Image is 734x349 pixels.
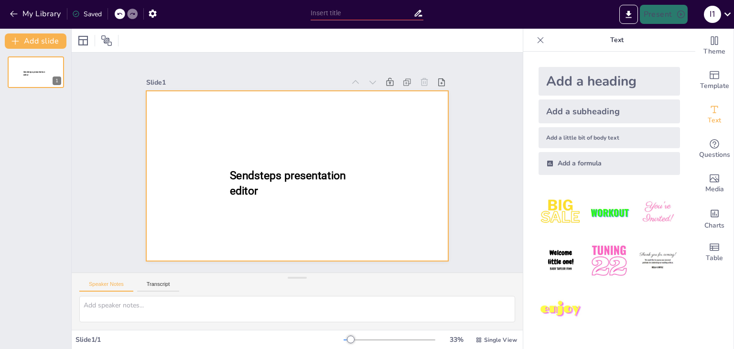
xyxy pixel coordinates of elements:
input: Insert title [311,6,413,20]
div: Add ready made slides [695,63,734,98]
div: 33 % [445,335,468,344]
span: Position [101,35,112,46]
div: 1 [8,56,64,88]
span: Text [708,115,721,126]
span: Sendsteps presentation editor [229,169,345,197]
button: Add slide [5,33,66,49]
div: Slide 1 / 1 [76,335,344,344]
div: Add a little bit of body text [539,127,680,148]
img: 6.jpeg [636,239,680,283]
span: Questions [699,150,730,160]
div: Saved [72,10,102,19]
img: 3.jpeg [636,190,680,235]
p: Text [548,29,686,52]
div: Get real-time input from your audience [695,132,734,166]
div: Change the overall theme [695,29,734,63]
button: Export to PowerPoint [619,5,638,24]
button: My Library [7,6,65,22]
div: Add text boxes [695,98,734,132]
div: Add a table [695,235,734,270]
div: Add images, graphics, shapes or video [695,166,734,201]
span: Template [700,81,729,91]
button: Transcript [137,281,180,292]
button: i 1 [704,5,721,24]
button: Speaker Notes [79,281,133,292]
div: 1 [53,76,61,85]
span: Single View [484,336,517,344]
button: Present [640,5,688,24]
img: 5.jpeg [587,239,631,283]
img: 1.jpeg [539,190,583,235]
img: 4.jpeg [539,239,583,283]
div: Slide 1 [146,78,345,87]
div: Add a subheading [539,99,680,123]
span: Theme [703,46,725,57]
span: Media [705,184,724,195]
img: 2.jpeg [587,190,631,235]
div: Add a formula [539,152,680,175]
div: Add a heading [539,67,680,96]
div: Add charts and graphs [695,201,734,235]
span: Sendsteps presentation editor [23,71,45,76]
img: 7.jpeg [539,287,583,332]
div: i 1 [704,6,721,23]
span: Charts [704,220,724,231]
span: Table [706,253,723,263]
div: Layout [76,33,91,48]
